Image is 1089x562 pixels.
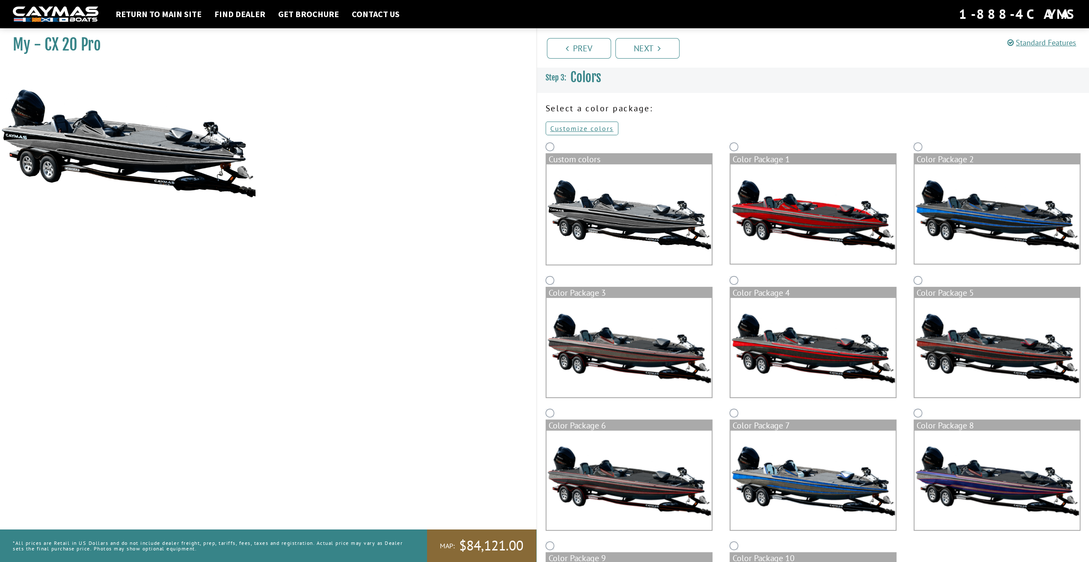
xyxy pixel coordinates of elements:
div: Color Package 6 [546,420,712,431]
img: color_package_325.png [730,298,896,397]
p: Select a color package: [546,102,1081,115]
img: color_package_328.png [730,431,896,530]
a: Get Brochure [274,9,343,20]
div: Color Package 8 [914,420,1080,431]
div: Color Package 4 [730,288,896,298]
a: Prev [547,38,611,59]
a: Contact Us [347,9,404,20]
div: Color Package 7 [730,420,896,431]
a: MAP:$84,121.00 [427,529,536,562]
a: Standard Features [1007,38,1076,48]
div: Color Package 5 [914,288,1080,298]
img: color_package_329.png [914,431,1080,530]
div: Color Package 2 [914,154,1080,164]
img: color_package_324.png [546,298,712,397]
p: *All prices are Retail in US Dollars and do not include dealer freight, prep, tariffs, fees, taxe... [13,536,408,556]
img: color_package_326.png [914,298,1080,397]
div: Color Package 3 [546,288,712,298]
a: Customize colors [546,122,618,135]
a: Find Dealer [210,9,270,20]
span: $84,121.00 [459,537,523,555]
img: color_package_327.png [546,431,712,530]
div: Color Package 1 [730,154,896,164]
a: Next [615,38,680,59]
a: Return to main site [111,9,206,20]
h1: My - CX 20 Pro [13,35,515,54]
img: color_package_322.png [730,164,896,264]
div: 1-888-4CAYMAS [959,5,1076,24]
img: white-logo-c9c8dbefe5ff5ceceb0f0178aa75bf4bb51f6bca0971e226c86eb53dfe498488.png [13,6,98,22]
img: color_package_323.png [914,164,1080,264]
img: cx-Base-Layer.png [546,164,712,265]
div: Custom colors [546,154,712,164]
span: MAP: [440,541,455,550]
